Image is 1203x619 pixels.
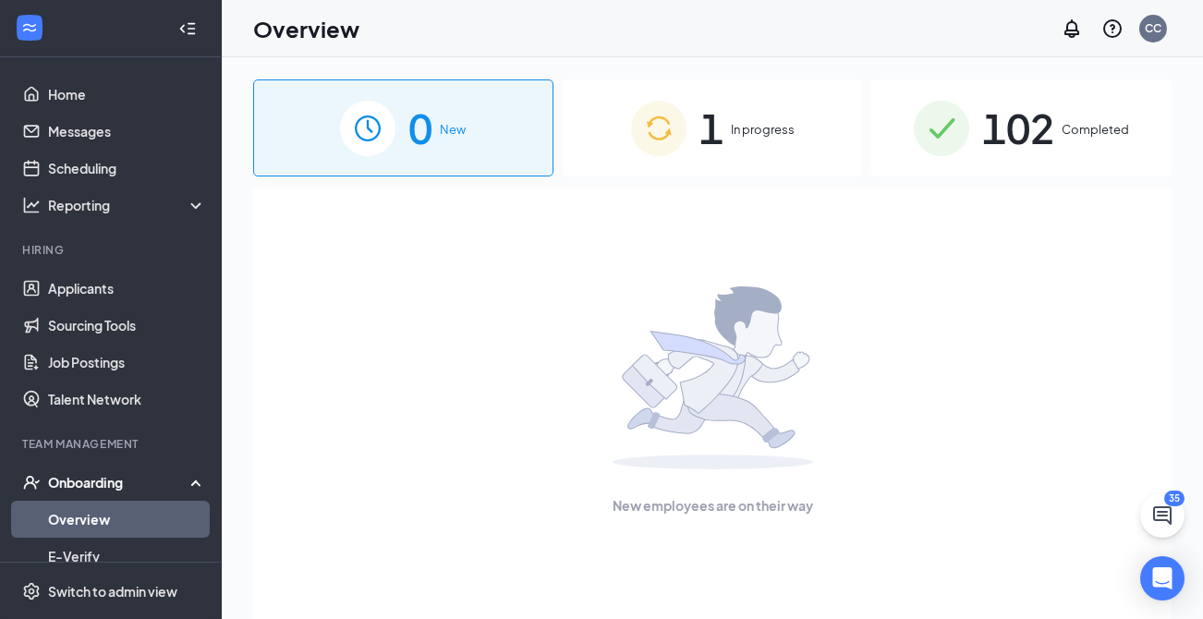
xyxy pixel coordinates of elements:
[22,242,202,258] div: Hiring
[48,150,206,187] a: Scheduling
[48,538,206,575] a: E-Verify
[982,96,1054,160] span: 102
[48,76,206,113] a: Home
[20,18,39,37] svg: WorkstreamLogo
[22,582,41,601] svg: Settings
[613,495,813,516] span: New employees are on their way
[1140,556,1185,601] div: Open Intercom Messenger
[178,19,197,38] svg: Collapse
[1140,493,1185,538] button: ChatActive
[48,270,206,307] a: Applicants
[48,344,206,381] a: Job Postings
[48,381,206,418] a: Talent Network
[408,96,432,160] span: 0
[1145,20,1161,36] div: CC
[48,473,190,492] div: Onboarding
[22,473,41,492] svg: UserCheck
[1101,18,1124,40] svg: QuestionInfo
[48,113,206,150] a: Messages
[253,13,359,44] h1: Overview
[22,436,202,452] div: Team Management
[440,120,466,139] span: New
[1061,18,1083,40] svg: Notifications
[48,582,177,601] div: Switch to admin view
[699,96,723,160] span: 1
[1164,491,1185,506] div: 35
[22,196,41,214] svg: Analysis
[731,120,795,139] span: In progress
[48,307,206,344] a: Sourcing Tools
[48,196,207,214] div: Reporting
[48,501,206,538] a: Overview
[1151,504,1173,527] svg: ChatActive
[1062,120,1129,139] span: Completed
